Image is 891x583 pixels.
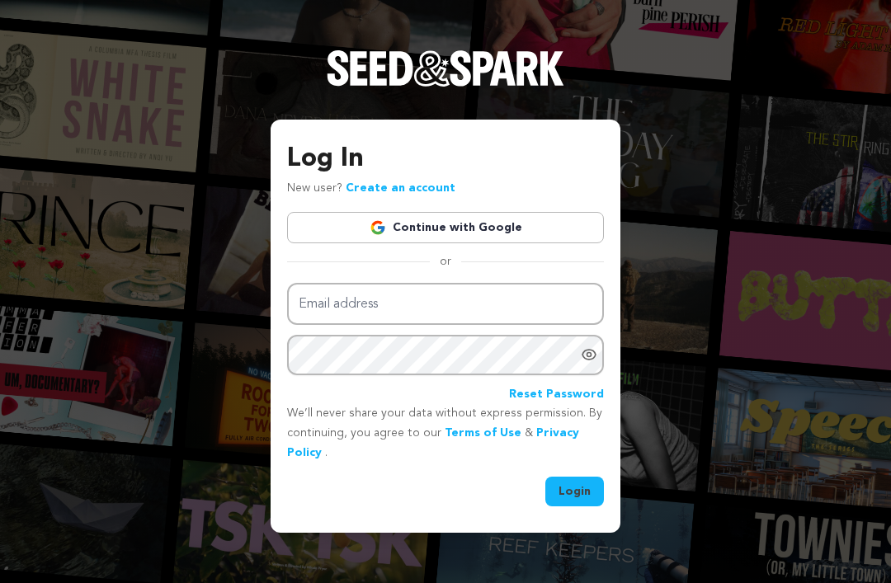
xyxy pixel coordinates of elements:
a: Seed&Spark Homepage [327,50,564,120]
a: Create an account [346,182,455,194]
input: Email address [287,283,604,325]
h3: Log In [287,139,604,179]
img: Google logo [370,219,386,236]
p: We’ll never share your data without express permission. By continuing, you agree to our & . [287,404,604,463]
a: Terms of Use [445,427,521,439]
p: New user? [287,179,455,199]
button: Login [545,477,604,506]
span: or [430,253,461,270]
img: Seed&Spark Logo [327,50,564,87]
a: Show password as plain text. Warning: this will display your password on the screen. [581,346,597,363]
a: Continue with Google [287,212,604,243]
a: Reset Password [509,385,604,405]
